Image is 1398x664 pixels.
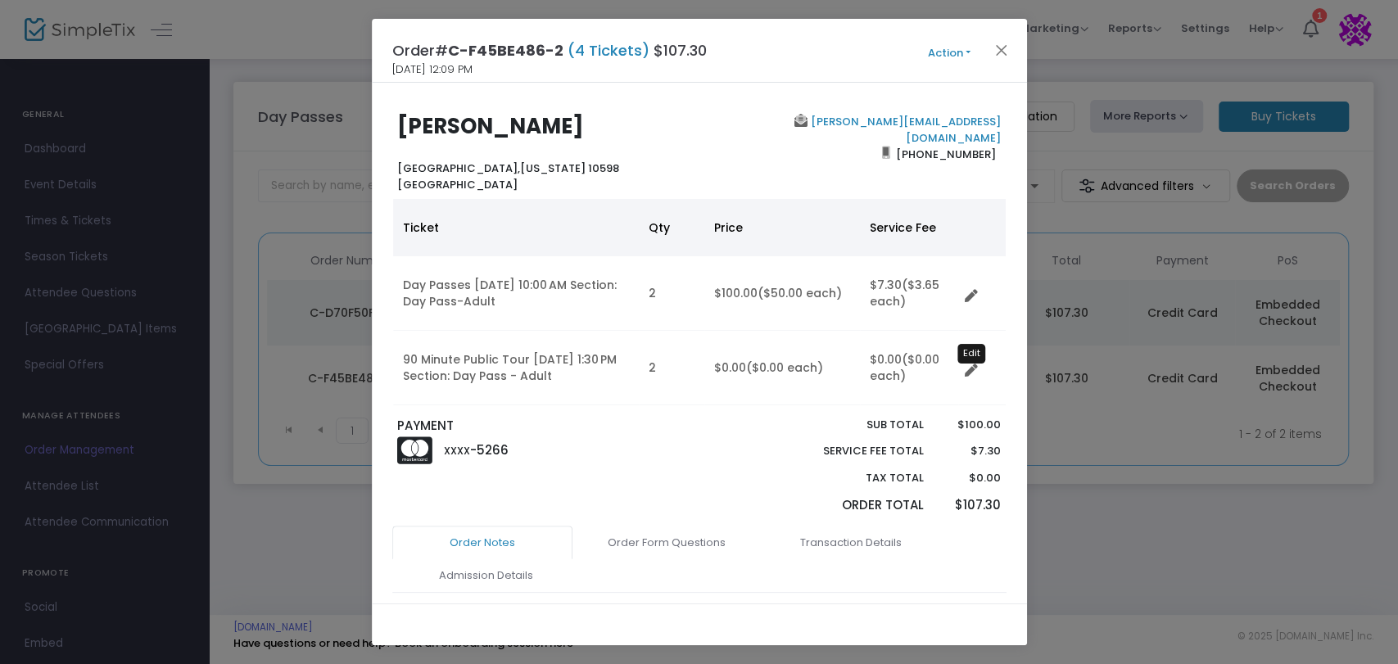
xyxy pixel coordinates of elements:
[900,44,998,62] button: Action
[761,526,941,560] a: Transaction Details
[392,526,572,560] a: Order Notes
[785,417,924,433] p: Sub total
[470,441,509,458] span: -5266
[785,470,924,486] p: Tax Total
[397,160,520,176] span: [GEOGRAPHIC_DATA],
[990,39,1011,61] button: Close
[393,331,639,405] td: 90 Minute Public Tour [DATE] 1:30 PM Section: Day Pass - Adult
[397,417,691,436] p: PAYMENT
[957,344,985,364] div: Edit
[639,199,704,256] th: Qty
[563,40,654,61] span: (4 Tickets)
[870,277,939,309] span: ($3.65 each)
[704,256,860,331] td: $100.00
[392,39,707,61] h4: Order# $107.30
[393,199,1006,405] div: Data table
[396,558,577,593] a: Admission Details
[444,444,470,458] span: XXXX
[939,470,1001,486] p: $0.00
[870,351,939,384] span: ($0.00 each)
[808,114,1001,146] a: [PERSON_NAME][EMAIL_ADDRESS][DOMAIN_NAME]
[758,285,842,301] span: ($50.00 each)
[704,199,860,256] th: Price
[890,141,1001,167] span: [PHONE_NUMBER]
[860,199,958,256] th: Service Fee
[860,331,958,405] td: $0.00
[397,160,619,192] b: [US_STATE] 10598 [GEOGRAPHIC_DATA]
[785,496,924,515] p: Order Total
[392,61,473,78] span: [DATE] 12:09 PM
[746,359,823,376] span: ($0.00 each)
[939,417,1001,433] p: $100.00
[785,443,924,459] p: Service Fee Total
[577,526,757,560] a: Order Form Questions
[448,40,563,61] span: C-F45BE486-2
[860,256,958,331] td: $7.30
[397,111,584,141] b: [PERSON_NAME]
[639,256,704,331] td: 2
[939,443,1001,459] p: $7.30
[393,256,639,331] td: Day Passes [DATE] 10:00 AM Section: Day Pass-Adult
[939,496,1001,515] p: $107.30
[393,199,639,256] th: Ticket
[639,331,704,405] td: 2
[704,331,860,405] td: $0.00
